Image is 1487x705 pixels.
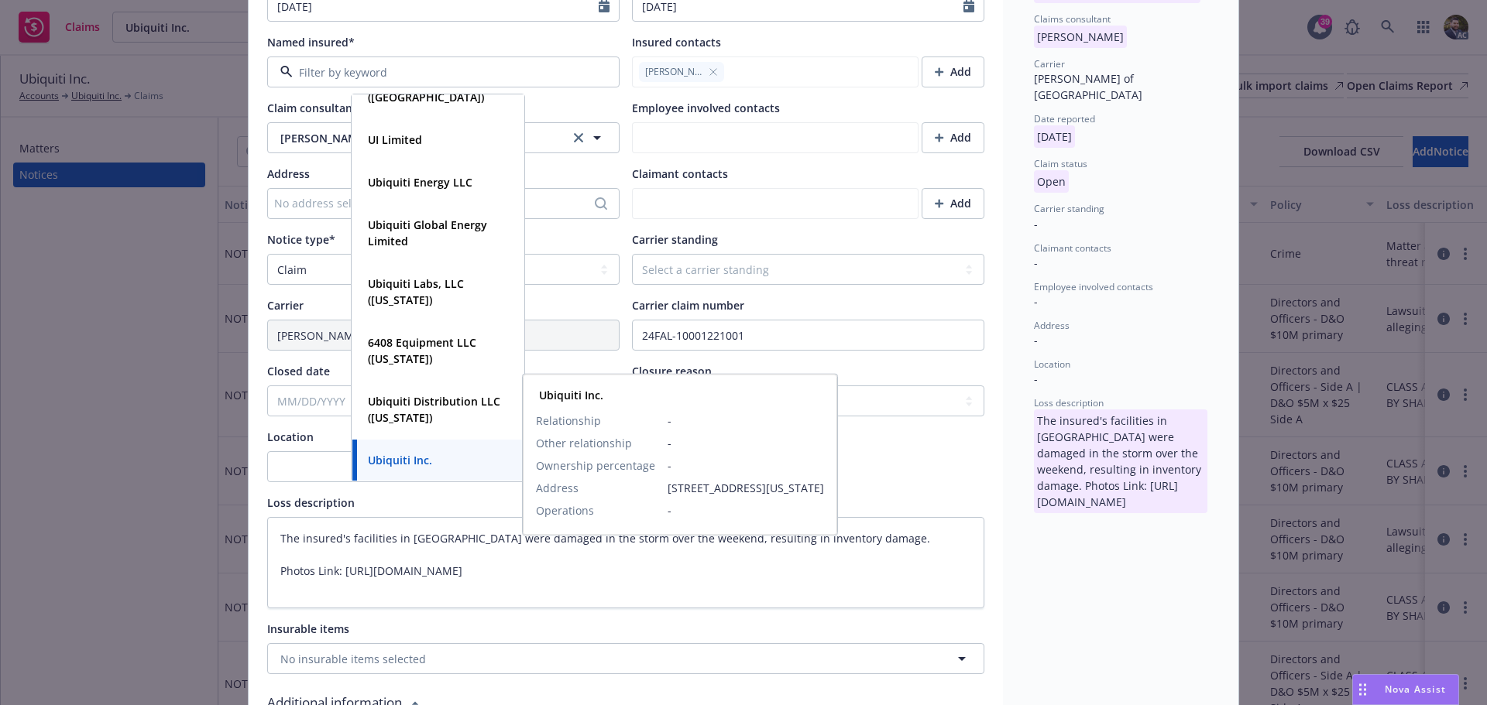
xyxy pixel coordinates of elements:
strong: Ubiquiti Energy LLC [368,175,472,190]
span: Insured contacts [632,35,721,50]
span: [STREET_ADDRESS][US_STATE] [668,480,824,496]
button: Add [922,56,984,87]
span: Closed date [267,364,330,378]
span: [DATE] [1034,129,1075,144]
span: Carrier claim number [632,298,744,313]
div: Add [935,123,971,152]
strong: UI Limited [368,132,422,147]
p: [PERSON_NAME] [1034,26,1127,48]
span: Relationship [536,412,601,429]
span: Date reported [1034,112,1095,125]
span: Claims consultant [1034,12,1111,26]
p: [DATE] [1034,125,1075,148]
span: Other relationship [536,435,632,451]
span: [PERSON_NAME] [1034,29,1127,44]
span: Address [1034,319,1070,332]
span: Loss description [267,495,355,510]
span: Claim consultant [267,101,357,115]
span: Named insured* [267,35,355,50]
button: No address selected [267,188,620,219]
span: - [1034,255,1038,270]
span: Address [267,166,310,181]
span: - [1034,217,1038,231]
span: Loss description [1034,396,1104,409]
button: Add [922,188,984,219]
span: Insurable items [267,621,349,636]
input: Filter by keyword [293,64,588,80]
button: Nova Assist [1352,674,1459,705]
textarea: The insured's facilities in [GEOGRAPHIC_DATA] were damaged in the storm over the weekend, resulti... [267,517,984,608]
span: Claimant contacts [632,166,728,181]
span: Location [1034,358,1070,371]
div: [PERSON_NAME] of [GEOGRAPHIC_DATA] [1034,70,1207,103]
div: Drag to move [1353,675,1372,704]
span: Nova Assist [1385,683,1446,696]
span: Ownership percentage [536,457,655,474]
div: Add [935,189,971,218]
span: Carrier standing [1034,202,1104,215]
span: Open [1034,174,1069,189]
span: The insured's facilities in [GEOGRAPHIC_DATA] were damaged in the storm over the weekend, resulti... [1034,413,1207,428]
span: Carrier [1034,57,1065,70]
button: Add [922,122,984,153]
span: - [1034,371,1038,386]
strong: 6408 Equipment LLC ([US_STATE]) [368,335,476,366]
div: No address selected [274,195,597,211]
button: [PERSON_NAME]clear selection [267,122,620,153]
span: No insurable items selected [280,651,426,667]
span: - [668,435,824,451]
span: - [668,457,824,474]
span: Claim status [1034,157,1087,170]
a: clear selection [569,128,588,147]
p: Open [1034,170,1069,193]
span: - [668,412,824,429]
svg: Search [595,197,607,210]
span: Claimant contacts [1034,241,1111,255]
span: Notice type* [267,232,335,247]
span: Employee involved contacts [632,101,780,115]
span: Address [536,480,579,496]
span: - [668,502,824,518]
strong: Ubiquiti Labs, LLC ([US_STATE]) [368,276,464,307]
span: [PERSON_NAME] [645,65,702,79]
strong: Ubiquiti Inc. [368,453,432,467]
span: Carrier standing [632,232,718,247]
input: MM/DD/YYYY [268,386,599,416]
strong: Ubiquiti Global Energy Limited [368,217,487,248]
strong: Ubiquiti Inc. [539,388,603,402]
button: No insurable items selected [267,643,984,674]
span: - [1034,333,1038,347]
span: Operations [536,502,594,518]
span: [PERSON_NAME] [280,130,557,146]
p: The insured's facilities in [GEOGRAPHIC_DATA] were damaged in the storm over the weekend, resulti... [1034,409,1207,513]
span: Location [267,430,314,444]
span: Carrier [267,298,304,313]
span: - [1034,294,1038,309]
strong: Ubiquiti Distribution LLC ([US_STATE]) [368,394,500,425]
div: Add [935,57,971,87]
span: Employee involved contacts [1034,280,1153,293]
